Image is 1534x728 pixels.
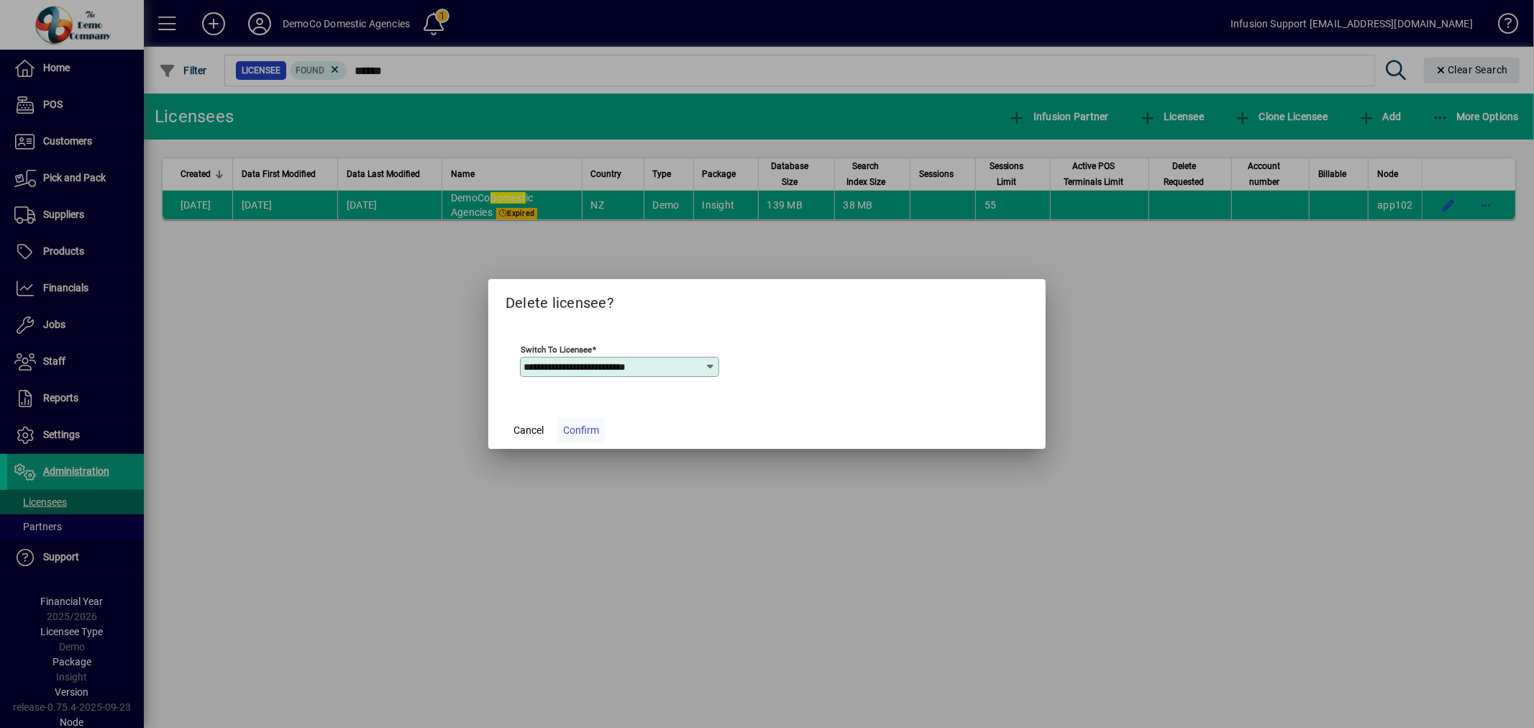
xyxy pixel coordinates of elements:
[557,417,605,443] button: Confirm
[513,423,544,438] span: Cancel
[521,345,592,355] mat-label: Switch to licensee
[563,423,599,438] span: Confirm
[488,279,1046,321] h2: Delete licensee?
[506,417,552,443] button: Cancel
